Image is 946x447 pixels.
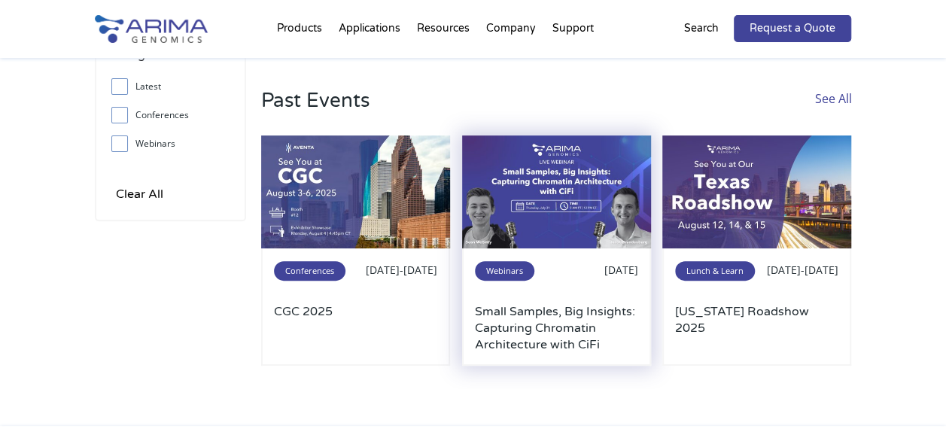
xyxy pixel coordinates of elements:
[274,303,437,353] a: CGC 2025
[111,132,230,155] label: Webinars
[111,44,230,75] h4: Categories
[604,263,638,277] span: [DATE]
[675,261,755,281] span: Lunch & Learn
[111,75,230,98] label: Latest
[475,261,534,281] span: Webinars
[95,15,208,43] img: Arima-Genomics-logo
[684,19,719,38] p: Search
[767,263,838,277] span: [DATE]-[DATE]
[261,89,370,135] h3: Past Events
[662,135,851,249] img: AACR-2025-1-500x300.jpg
[734,15,851,42] a: Request a Quote
[274,261,345,281] span: Conferences
[462,135,651,249] img: July-2025-webinar-3-500x300.jpg
[111,184,168,205] input: Clear All
[366,263,437,277] span: [DATE]-[DATE]
[261,135,450,249] img: CGC-2025-500x300.jpg
[814,89,851,135] a: See All
[475,303,638,353] a: Small Samples, Big Insights: Capturing Chromatin Architecture with CiFi
[111,104,230,126] label: Conferences
[675,303,838,353] a: [US_STATE] Roadshow 2025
